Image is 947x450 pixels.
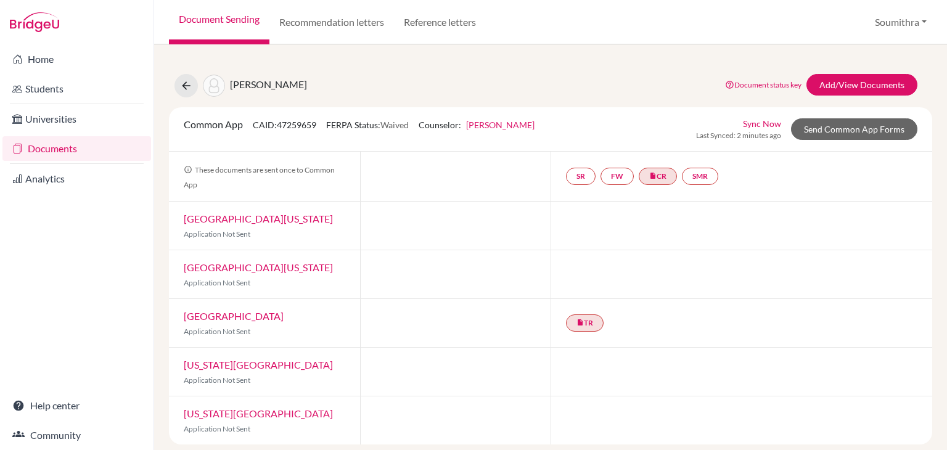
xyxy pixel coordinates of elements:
a: Documents [2,136,151,161]
a: Students [2,76,151,101]
span: Application Not Sent [184,327,250,336]
a: SR [566,168,596,185]
a: Add/View Documents [806,74,917,96]
span: Application Not Sent [184,424,250,433]
button: Soumithra [869,10,932,34]
span: FERPA Status: [326,120,409,130]
span: These documents are sent once to Common App [184,165,335,189]
span: CAID: 47259659 [253,120,316,130]
span: Application Not Sent [184,229,250,239]
a: [US_STATE][GEOGRAPHIC_DATA] [184,407,333,419]
a: [PERSON_NAME] [466,120,535,130]
a: Analytics [2,166,151,191]
span: Application Not Sent [184,278,250,287]
a: Sync Now [743,117,781,130]
a: FW [601,168,634,185]
span: Waived [380,120,409,130]
i: insert_drive_file [649,172,657,179]
a: [GEOGRAPHIC_DATA][US_STATE] [184,213,333,224]
a: insert_drive_fileTR [566,314,604,332]
img: Bridge-U [10,12,59,32]
a: Help center [2,393,151,418]
i: insert_drive_file [576,319,584,326]
a: Document status key [725,80,801,89]
span: [PERSON_NAME] [230,78,307,90]
a: [GEOGRAPHIC_DATA] [184,310,284,322]
a: [GEOGRAPHIC_DATA][US_STATE] [184,261,333,273]
a: Community [2,423,151,448]
a: Universities [2,107,151,131]
span: Common App [184,118,243,130]
a: Send Common App Forms [791,118,917,140]
a: [US_STATE][GEOGRAPHIC_DATA] [184,359,333,370]
span: Counselor: [419,120,535,130]
a: insert_drive_fileCR [639,168,677,185]
a: SMR [682,168,718,185]
span: Application Not Sent [184,375,250,385]
a: Home [2,47,151,72]
span: Last Synced: 2 minutes ago [696,130,781,141]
